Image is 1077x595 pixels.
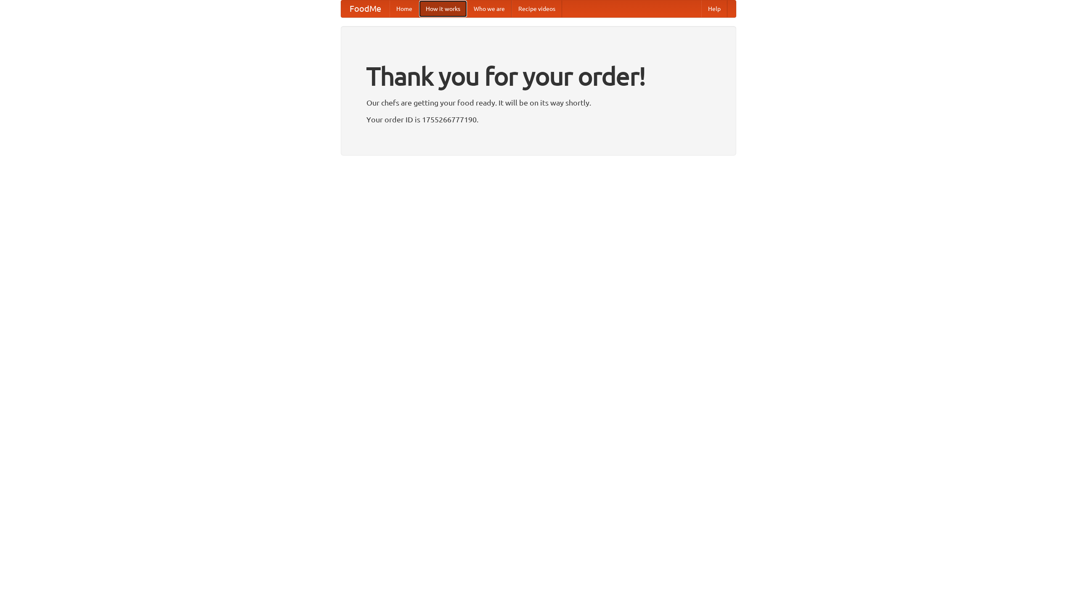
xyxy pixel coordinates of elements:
[512,0,562,17] a: Recipe videos
[419,0,467,17] a: How it works
[366,96,711,109] p: Our chefs are getting your food ready. It will be on its way shortly.
[467,0,512,17] a: Who we are
[390,0,419,17] a: Home
[341,0,390,17] a: FoodMe
[366,113,711,126] p: Your order ID is 1755266777190.
[366,56,711,96] h1: Thank you for your order!
[701,0,727,17] a: Help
